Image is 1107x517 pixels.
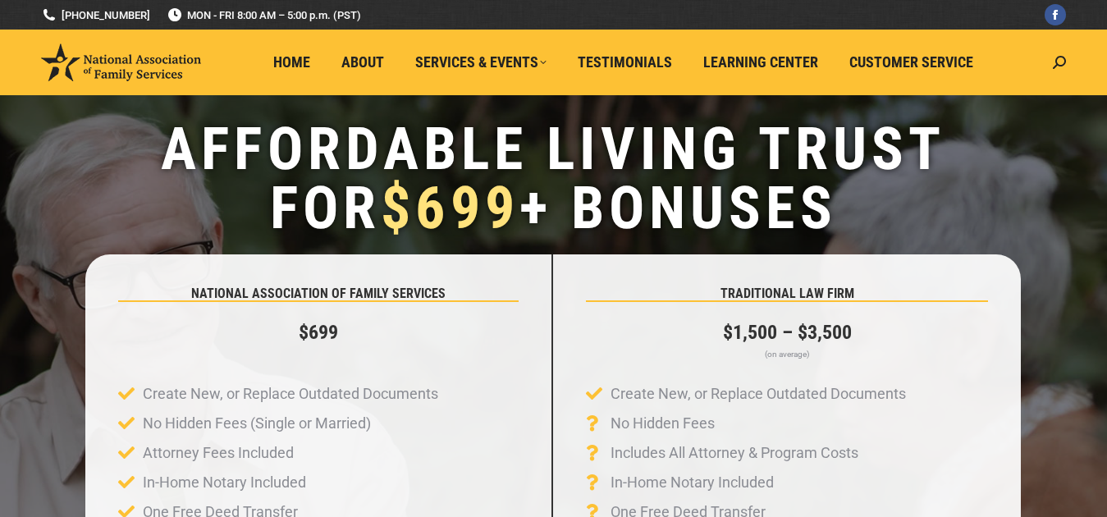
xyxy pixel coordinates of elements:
[578,53,672,71] span: Testimonials
[703,53,818,71] span: Learning Center
[606,468,774,497] span: In-Home Notary Included
[273,53,310,71] span: Home
[723,321,852,344] strong: $1,500 – $3,500
[586,287,988,300] h5: TRADITIONAL LAW FIRM
[606,379,906,409] span: Create New, or Replace Outdated Documents
[118,287,519,300] h5: NATIONAL ASSOCIATION OF FAMILY SERVICES
[849,53,973,71] span: Customer Service
[330,47,396,78] a: About
[415,53,547,71] span: Services & Events
[606,438,858,468] span: Includes All Attorney & Program Costs
[262,47,322,78] a: Home
[139,438,294,468] span: Attorney Fees Included
[167,7,361,23] span: MON - FRI 8:00 AM – 5:00 p.m. (PST)
[139,468,306,497] span: In-Home Notary Included
[41,7,150,23] a: [PHONE_NUMBER]
[692,47,830,78] a: Learning Center
[8,120,1099,238] h1: Affordable Living Trust for + Bonuses
[1045,4,1066,25] a: Facebook page opens in new window
[381,173,519,243] span: $699
[341,53,384,71] span: About
[838,47,985,78] a: Customer Service
[41,43,201,81] img: National Association of Family Services
[606,409,715,438] span: No Hidden Fees
[566,47,684,78] a: Testimonials
[299,321,338,344] strong: $699
[139,379,438,409] span: Create New, or Replace Outdated Documents
[139,409,371,438] span: No Hidden Fees (Single or Married)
